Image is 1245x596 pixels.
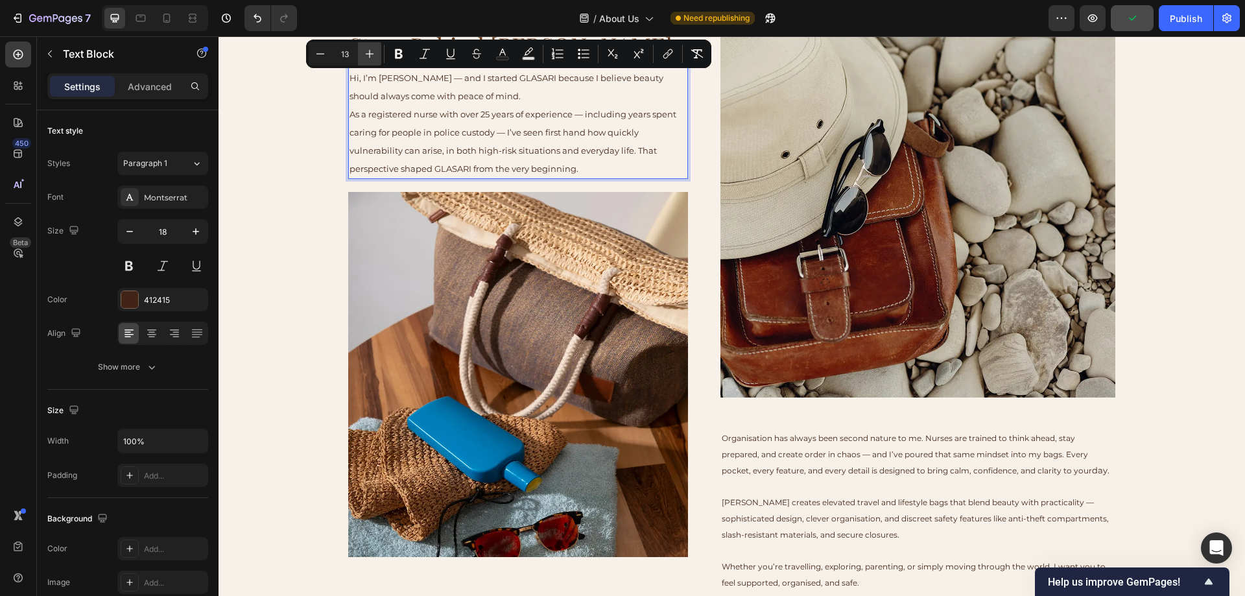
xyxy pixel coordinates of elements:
[47,191,64,203] div: Font
[47,222,82,240] div: Size
[131,73,458,137] span: As a registered nurse with over 25 years of experience — including years spent caring for people ...
[63,46,173,62] p: Text Block
[144,470,205,482] div: Add...
[85,10,91,26] p: 7
[144,577,205,589] div: Add...
[64,80,101,93] p: Settings
[118,429,207,453] input: Auto
[503,461,890,503] span: [PERSON_NAME] creates elevated travel and lifestyle bags that blend beauty with practicality — so...
[873,429,891,439] span: day.
[219,36,1245,596] iframe: Design area
[47,125,83,137] div: Text style
[47,402,82,420] div: Size
[503,525,887,551] span: Whether you’re travelling, exploring, parenting, or simply moving through the world, I want you t...
[47,294,67,305] div: Color
[47,325,84,342] div: Align
[47,435,69,447] div: Width
[593,12,597,25] span: /
[144,192,205,204] div: Montserrat
[98,361,158,374] div: Show more
[503,397,873,439] span: Organisation has always been second nature to me. Nurses are trained to think ahead, stay prepare...
[47,577,70,588] div: Image
[117,152,208,175] button: Paragraph 1
[12,138,31,149] div: 450
[306,40,711,68] div: Editor contextual toolbar
[5,5,97,31] button: 7
[683,12,750,24] span: Need republishing
[128,80,172,93] p: Advanced
[47,470,77,481] div: Padding
[1048,576,1201,588] span: Help us improve GemPages!
[1170,12,1202,25] div: Publish
[144,294,205,306] div: 412415
[47,158,70,169] div: Styles
[10,237,31,248] div: Beta
[130,156,469,521] img: gempages_579986070351905780-768b6139-5bce-40fd-aab3-8b365dbb644f.webp
[47,510,110,528] div: Background
[1048,574,1216,590] button: Show survey - Help us improve GemPages!
[131,36,445,65] span: Hi, I’m [PERSON_NAME] — and I started GLASARI because I believe beauty should always come with pe...
[123,158,167,169] span: Paragraph 1
[1159,5,1213,31] button: Publish
[244,5,297,31] div: Undo/Redo
[130,31,469,143] div: Rich Text Editor. Editing area: main
[144,543,205,555] div: Add...
[1201,532,1232,564] div: Open Intercom Messenger
[47,355,208,379] button: Show more
[599,12,639,25] span: About Us
[47,543,67,554] div: Color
